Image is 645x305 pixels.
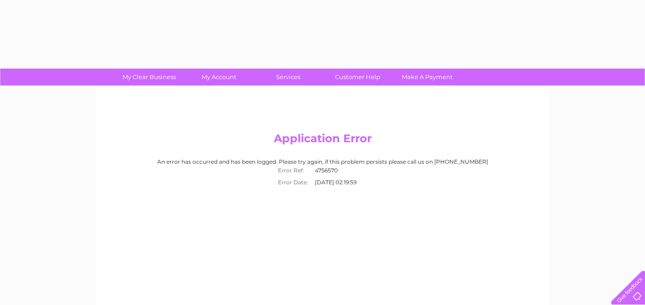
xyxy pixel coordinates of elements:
[320,69,395,86] a: Customer Help
[273,165,313,177] th: Error Ref:
[251,69,326,86] a: Services
[313,165,372,177] td: 4756570
[181,69,256,86] a: My Account
[112,69,187,86] a: My Clear Business
[273,177,313,188] th: Error Date:
[313,177,372,188] td: [DATE] 02:19:59
[389,69,465,86] a: Make A Payment
[105,132,540,150] h2: Application Error
[105,159,540,188] div: An error has occurred and has been logged. Please try again, if this problem persists please call...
